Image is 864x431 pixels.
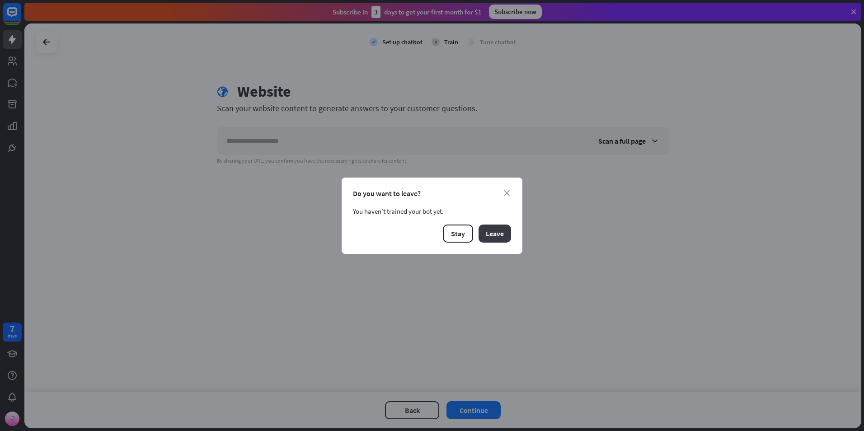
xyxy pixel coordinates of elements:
[353,207,511,215] div: You haven’t trained your bot yet.
[443,225,473,243] button: Stay
[353,189,511,198] div: Do you want to leave?
[504,190,510,196] i: close
[7,4,34,31] button: Open LiveChat chat widget
[479,225,511,243] button: Leave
